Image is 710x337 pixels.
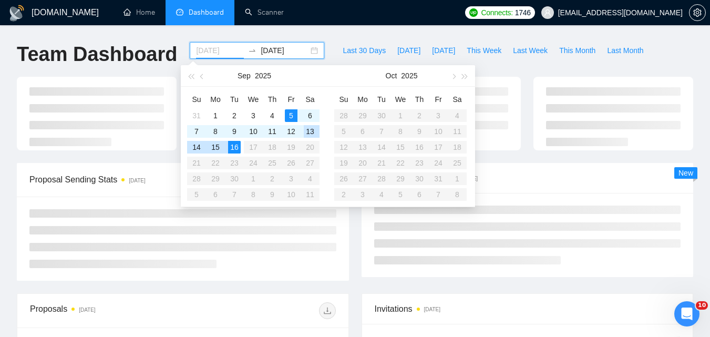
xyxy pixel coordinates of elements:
[209,125,222,138] div: 8
[187,108,206,124] td: 2025-08-31
[515,7,531,18] span: 1746
[248,46,256,55] span: swap-right
[190,109,203,122] div: 31
[301,124,320,139] td: 2025-09-13
[263,108,282,124] td: 2025-09-04
[30,302,183,319] div: Proposals
[372,91,391,108] th: Tu
[429,91,448,108] th: Fr
[266,125,279,138] div: 11
[689,4,706,21] button: setting
[129,178,145,183] time: [DATE]
[375,302,681,315] span: Invitations
[337,42,392,59] button: Last 30 Days
[696,301,708,310] span: 10
[255,65,271,86] button: 2025
[206,139,225,155] td: 2025-09-15
[190,141,203,154] div: 14
[343,45,386,56] span: Last 30 Days
[426,42,461,59] button: [DATE]
[285,109,297,122] div: 5
[248,46,256,55] span: to
[244,91,263,108] th: We
[397,45,420,56] span: [DATE]
[245,8,284,17] a: searchScanner
[228,125,241,138] div: 9
[353,91,372,108] th: Mo
[238,65,251,86] button: Sep
[225,124,244,139] td: 2025-09-09
[301,91,320,108] th: Sa
[678,169,693,177] span: New
[263,91,282,108] th: Th
[29,173,218,186] span: Proposal Sending Stats
[559,45,595,56] span: This Month
[285,125,297,138] div: 12
[391,91,410,108] th: We
[607,45,643,56] span: Last Month
[206,91,225,108] th: Mo
[469,8,478,17] img: upwork-logo.png
[206,108,225,124] td: 2025-09-01
[244,108,263,124] td: 2025-09-03
[386,65,397,86] button: Oct
[481,7,512,18] span: Connects:
[282,124,301,139] td: 2025-09-12
[544,9,551,16] span: user
[674,301,699,326] iframe: Intercom live chat
[410,91,429,108] th: Th
[225,91,244,108] th: Tu
[209,109,222,122] div: 1
[266,109,279,122] div: 4
[304,109,316,122] div: 6
[301,108,320,124] td: 2025-09-06
[507,42,553,59] button: Last Week
[467,45,501,56] span: This Week
[190,125,203,138] div: 7
[209,141,222,154] div: 15
[392,42,426,59] button: [DATE]
[187,91,206,108] th: Su
[304,125,316,138] div: 13
[124,8,155,17] a: homeHome
[261,45,308,56] input: End date
[187,139,206,155] td: 2025-09-14
[374,171,681,185] span: Scanner Breakdown
[263,124,282,139] td: 2025-09-11
[206,124,225,139] td: 2025-09-08
[553,42,601,59] button: This Month
[282,91,301,108] th: Fr
[282,108,301,124] td: 2025-09-05
[513,45,548,56] span: Last Week
[401,65,417,86] button: 2025
[432,45,455,56] span: [DATE]
[17,42,177,67] h1: Team Dashboard
[244,124,263,139] td: 2025-09-10
[176,8,183,16] span: dashboard
[79,307,95,313] time: [DATE]
[228,109,241,122] div: 2
[247,125,260,138] div: 10
[247,109,260,122] div: 3
[228,141,241,154] div: 16
[448,91,467,108] th: Sa
[8,5,25,22] img: logo
[225,139,244,155] td: 2025-09-16
[187,124,206,139] td: 2025-09-07
[225,108,244,124] td: 2025-09-02
[334,91,353,108] th: Su
[689,8,706,17] a: setting
[189,8,224,17] span: Dashboard
[424,307,440,312] time: [DATE]
[196,45,244,56] input: Start date
[461,42,507,59] button: This Week
[601,42,649,59] button: Last Month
